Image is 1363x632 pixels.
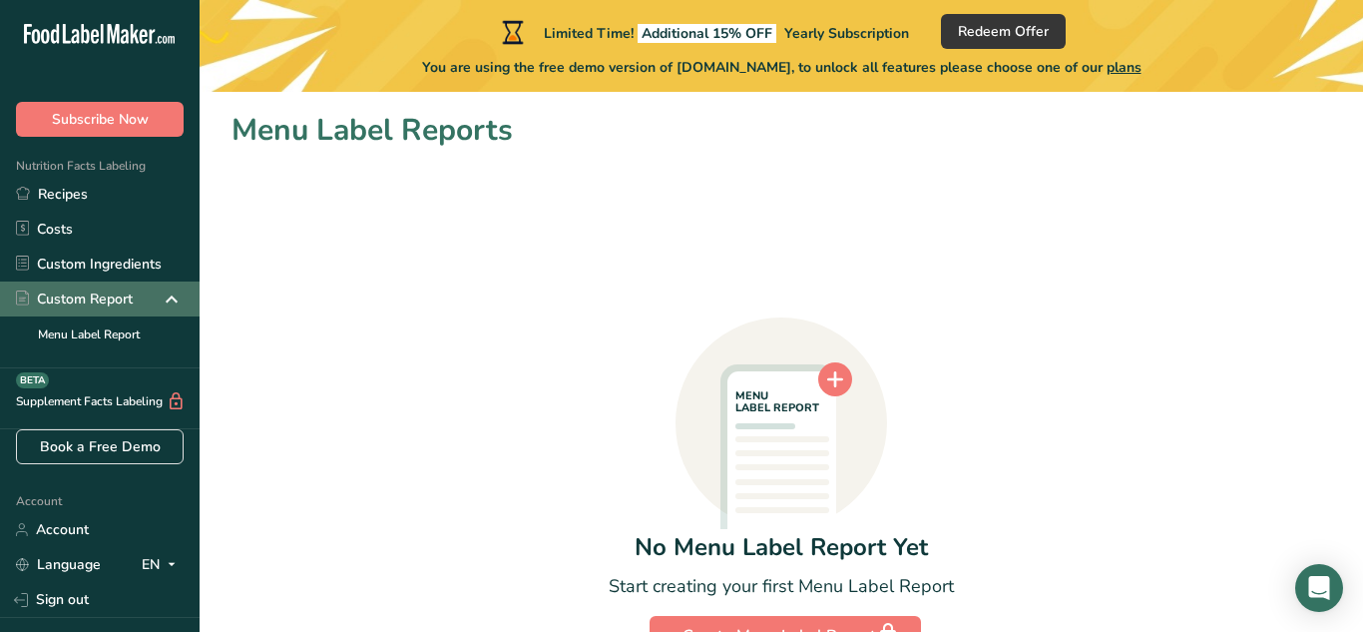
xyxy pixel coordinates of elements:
a: Language [16,547,101,582]
span: Redeem Offer [958,21,1049,42]
div: EN [142,553,184,577]
a: Book a Free Demo [16,429,184,464]
tspan: LABEL REPORT [735,400,819,415]
tspan: MENU [735,388,768,403]
h1: Menu Label Reports [231,108,1331,153]
div: Start creating your first Menu Label Report [609,573,954,600]
span: Subscribe Now [52,109,149,130]
button: Subscribe Now [16,102,184,137]
div: Limited Time! [498,20,909,44]
div: Custom Report [16,289,133,310]
span: Yearly Subscription [784,24,909,43]
div: Open Intercom Messenger [1295,564,1343,612]
div: No Menu Label Report Yet [635,529,928,565]
div: BETA [16,372,49,388]
button: Redeem Offer [941,14,1066,49]
span: plans [1107,58,1141,77]
span: Additional 15% OFF [638,24,776,43]
span: You are using the free demo version of [DOMAIN_NAME], to unlock all features please choose one of... [422,57,1141,78]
